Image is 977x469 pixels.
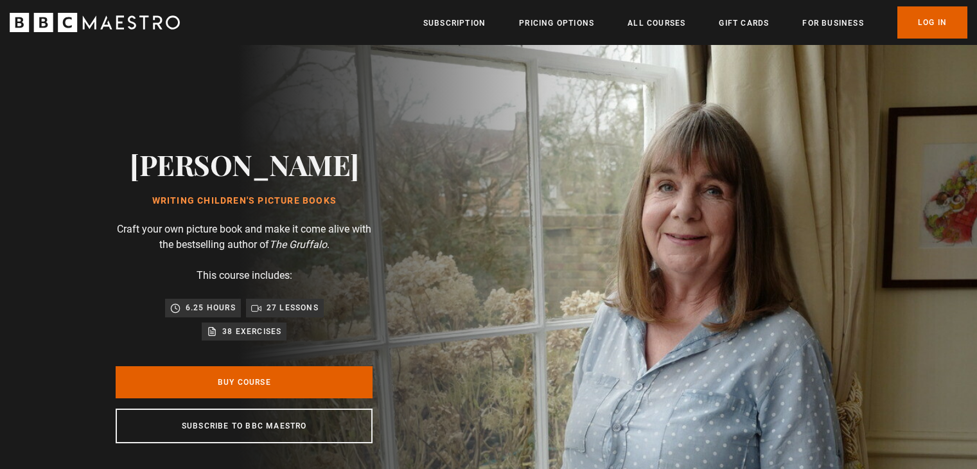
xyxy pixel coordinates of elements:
[130,196,359,206] h1: Writing Children's Picture Books
[802,17,863,30] a: For business
[423,17,486,30] a: Subscription
[186,301,236,314] p: 6.25 hours
[267,301,319,314] p: 27 lessons
[116,409,373,443] a: Subscribe to BBC Maestro
[197,268,292,283] p: This course includes:
[628,17,685,30] a: All Courses
[719,17,769,30] a: Gift Cards
[130,148,359,181] h2: [PERSON_NAME]
[423,6,967,39] nav: Primary
[116,222,373,252] p: Craft your own picture book and make it come alive with the bestselling author of .
[10,13,180,32] svg: BBC Maestro
[897,6,967,39] a: Log In
[269,238,327,251] i: The Gruffalo
[116,366,373,398] a: Buy Course
[222,325,281,338] p: 38 exercises
[519,17,594,30] a: Pricing Options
